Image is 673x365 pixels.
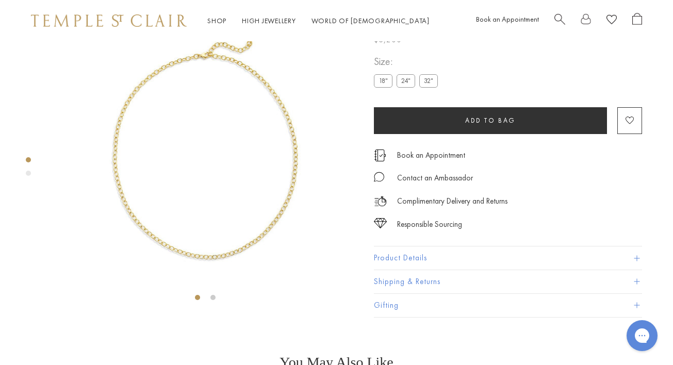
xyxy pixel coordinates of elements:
img: icon_delivery.svg [374,195,387,208]
div: Responsible Sourcing [397,218,462,231]
span: Add to bag [465,117,516,125]
div: Product gallery navigation [26,155,31,184]
a: Open Shopping Bag [632,13,642,29]
button: Gifting [374,294,642,317]
img: MessageIcon-01_2.svg [374,172,384,182]
a: High JewelleryHigh Jewellery [242,16,296,25]
button: Product Details [374,247,642,270]
button: Add to bag [374,107,607,134]
nav: Main navigation [207,14,430,27]
a: Book an Appointment [397,150,465,161]
span: Size: [374,54,442,71]
div: Contact an Ambassador [397,172,473,185]
a: ShopShop [207,16,226,25]
a: View Wishlist [606,13,617,29]
label: 32" [419,75,438,88]
iframe: Gorgias live chat messenger [621,317,663,355]
img: icon_sourcing.svg [374,218,387,228]
a: Search [554,13,565,29]
a: Book an Appointment [476,14,539,24]
label: 18" [374,75,392,88]
label: 24" [397,75,415,88]
img: Temple St. Clair [31,14,187,27]
img: icon_appointment.svg [374,150,386,161]
button: Shipping & Returns [374,271,642,294]
p: Complimentary Delivery and Returns [397,195,507,208]
a: World of [DEMOGRAPHIC_DATA]World of [DEMOGRAPHIC_DATA] [311,16,430,25]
